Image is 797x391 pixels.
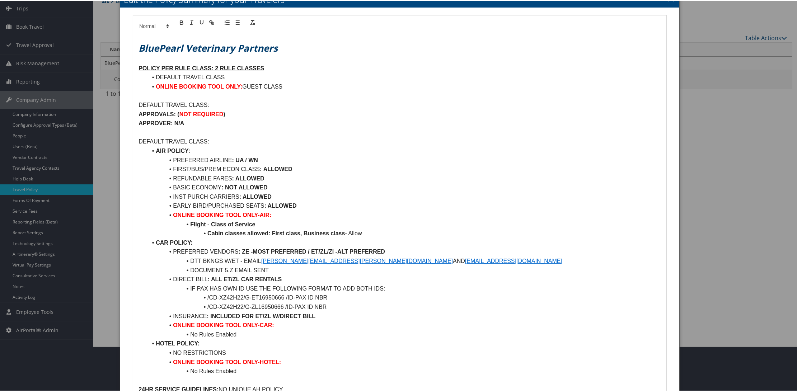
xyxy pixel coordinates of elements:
strong: : ZE -MOST PREFERRED / ET/ZL/ZI -ALT PREFERRED [238,248,385,254]
li: INST PURCH CARRIERS [147,192,661,201]
strong: Flight - Class of Service [190,221,255,227]
li: FIRST/BUS/PREM ECON CLASS [147,164,661,173]
strong: : UA / WN [232,156,258,162]
li: /CD-XZ42H22/G-ET16950666 /ID-PAX ID NBR [147,292,661,302]
li: PREFERRED VENDORS [147,246,661,256]
li: NO RESTRICTIONS [147,348,661,357]
strong: : ALL ET/ZL CAR RENTALS [208,275,282,282]
strong: INCLUDED FOR ET/ZL W/DIRECT BILL [210,312,315,319]
strong: ONLINE BOOKING TOOL ONLY-CAR: [173,321,274,328]
strong: HOTEL POLICY: [156,340,200,346]
strong: ) [223,110,225,117]
strong: : [207,312,208,319]
a: [PERSON_NAME][EMAIL_ADDRESS][PERSON_NAME][DOMAIN_NAME] [261,257,453,263]
strong: : ALLOWED [232,175,264,181]
strong: APPROVER: N/A [139,119,184,126]
strong: NOT REQUIRED [179,110,224,117]
li: IF PAX HAS OWN ID USE THE FOLLOWING FORMAT TO ADD BOTH IDS: [147,283,661,293]
a: [EMAIL_ADDRESS][DOMAIN_NAME] [465,257,562,263]
strong: Cabin classes allowed: First class, Business class [207,230,345,236]
li: No Rules Enabled [147,366,661,375]
strong: APPROVALS: [139,110,176,117]
strong: CAR POLICY: [156,239,193,245]
strong: AIR POLICY: [156,147,190,153]
strong: ONLINE BOOKING TOOL ONLY-AIR: [173,211,271,217]
strong: : [260,165,262,171]
li: BASIC ECONOMY [147,182,661,192]
strong: ONLINE BOOKING TOOL ONLY: [156,83,242,89]
strong: ALLOWED [263,165,292,171]
li: PREFERRED AIRLINE [147,155,661,164]
li: EARLY BIRD/PURCHASED SEATS [147,201,661,210]
li: - Allow [147,228,661,237]
li: DTT BKNGS W/ET - EMAIL AND [147,256,661,265]
li: DEFAULT TRAVEL CLASS [147,72,661,81]
li: REFUNDABLE FARES [147,173,661,183]
u: POLICY PER RULE CLASS: 2 RULE CLASSES [139,65,264,71]
p: DEFAULT TRAVEL CLASS: [139,136,661,146]
li: INSURANCE [147,311,661,320]
li: /CD-XZ42H22/G-ZL16950666 /ID-PAX ID NBR [147,302,661,311]
strong: ( [177,110,179,117]
strong: ONLINE BOOKING TOOL ONLY-HOTEL: [173,358,281,364]
li: No Rules Enabled [147,329,661,339]
em: BluePearl Veterinary Partners [139,41,278,54]
strong: : ALLOWED [264,202,296,208]
strong: : ALLOWED [239,193,272,199]
li: GUEST CLASS [147,81,661,91]
strong: : NOT ALLOWED [221,184,267,190]
li: DOCUMENT 5.Z EMAIL SENT [147,265,661,274]
li: DIRECT BILL [147,274,661,283]
p: DEFAULT TRAVEL CLASS: [139,100,661,109]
